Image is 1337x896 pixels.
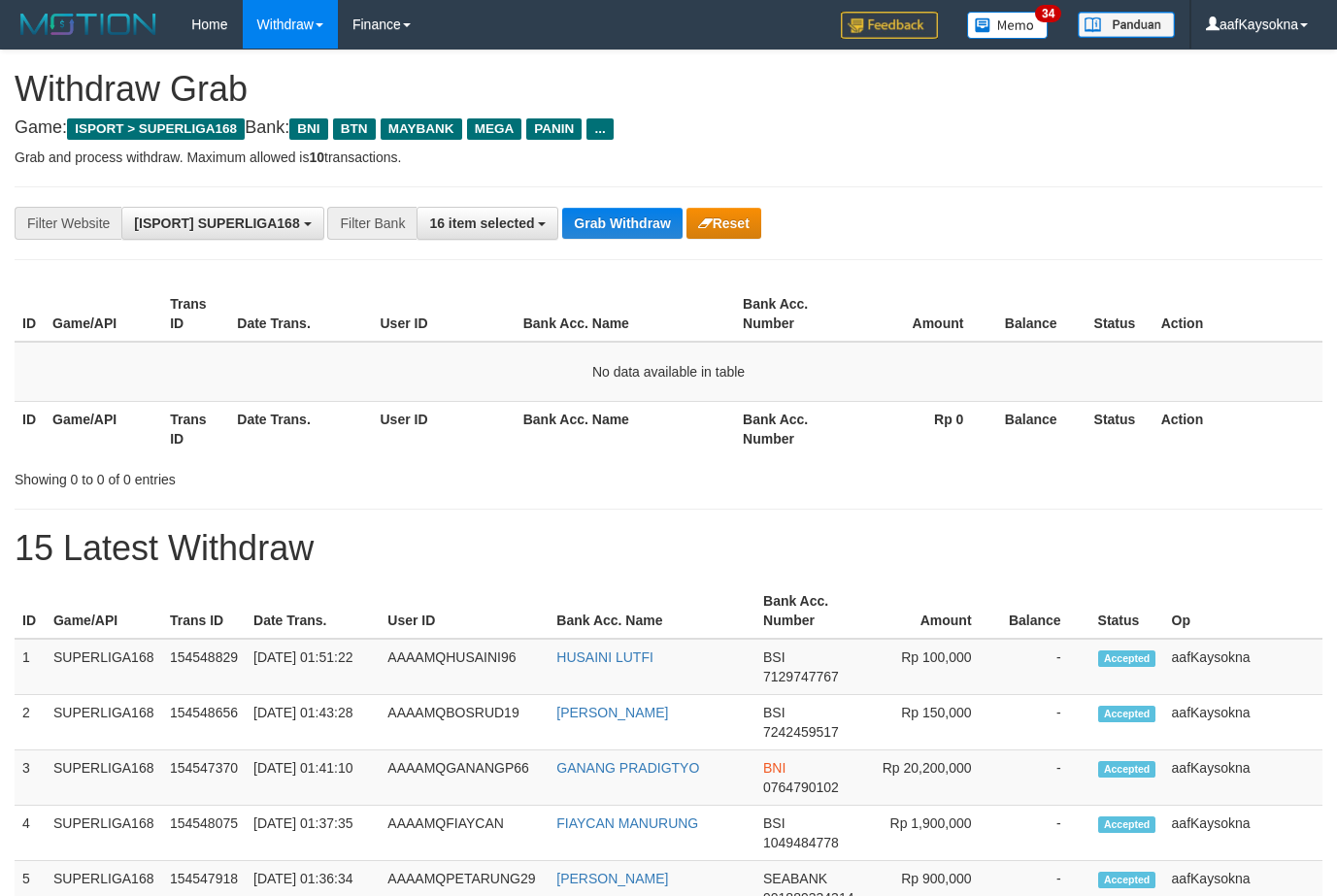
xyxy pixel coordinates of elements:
[735,401,852,456] th: Bank Acc. Number
[162,695,246,750] td: 154548656
[1086,401,1153,456] th: Status
[868,639,1001,695] td: Rp 100,000
[763,649,785,665] span: BSI
[162,806,246,861] td: 154548075
[15,207,121,240] div: Filter Website
[1001,806,1090,861] td: -
[289,118,327,140] span: BNI
[586,118,613,140] span: ...
[15,583,46,639] th: ID
[246,750,380,806] td: [DATE] 01:41:10
[1001,583,1090,639] th: Balance
[549,583,755,639] th: Bank Acc. Name
[417,207,558,240] button: 16 item selected
[1164,639,1322,695] td: aafKaysokna
[15,286,45,342] th: ID
[556,871,668,886] a: [PERSON_NAME]
[1078,12,1175,38] img: panduan.png
[15,148,1322,167] p: Grab and process withdraw. Maximum allowed is transactions.
[763,815,785,831] span: BSI
[1164,583,1322,639] th: Op
[868,806,1001,861] td: Rp 1,900,000
[526,118,582,140] span: PANIN
[1090,583,1164,639] th: Status
[992,286,1086,342] th: Balance
[852,286,992,342] th: Amount
[333,118,376,140] span: BTN
[1098,650,1156,667] span: Accepted
[841,12,938,39] img: Feedback.jpg
[556,649,653,665] a: HUSAINI LUTFI
[45,401,162,456] th: Game/API
[381,118,462,140] span: MAYBANK
[755,583,868,639] th: Bank Acc. Number
[246,806,380,861] td: [DATE] 01:37:35
[516,401,735,456] th: Bank Acc. Name
[516,286,735,342] th: Bank Acc. Name
[380,583,549,639] th: User ID
[1086,286,1153,342] th: Status
[229,401,372,456] th: Date Trans.
[1001,639,1090,695] td: -
[562,208,682,239] button: Grab Withdraw
[15,639,46,695] td: 1
[162,401,229,456] th: Trans ID
[15,342,1322,402] td: No data available in table
[45,286,162,342] th: Game/API
[162,750,246,806] td: 154547370
[373,401,516,456] th: User ID
[373,286,516,342] th: User ID
[1098,706,1156,722] span: Accepted
[46,583,162,639] th: Game/API
[852,401,992,456] th: Rp 0
[380,750,549,806] td: AAAAMQGANANGP66
[229,286,372,342] th: Date Trans.
[1098,816,1156,833] span: Accepted
[763,669,839,684] span: Copy 7129747767 to clipboard
[556,815,698,831] a: FIAYCAN MANURUNG
[1001,695,1090,750] td: -
[1164,695,1322,750] td: aafKaysokna
[46,750,162,806] td: SUPERLIGA168
[162,639,246,695] td: 154548829
[868,750,1001,806] td: Rp 20,200,000
[556,705,668,720] a: [PERSON_NAME]
[1001,750,1090,806] td: -
[1164,750,1322,806] td: aafKaysokna
[246,583,380,639] th: Date Trans.
[67,118,245,140] span: ISPORT > SUPERLIGA168
[246,695,380,750] td: [DATE] 01:43:28
[1098,872,1156,888] span: Accepted
[134,216,299,231] span: [ISPORT] SUPERLIGA168
[15,529,1322,568] h1: 15 Latest Withdraw
[46,695,162,750] td: SUPERLIGA168
[1098,761,1156,778] span: Accepted
[380,639,549,695] td: AAAAMQHUSAINI96
[763,835,839,850] span: Copy 1049484778 to clipboard
[967,12,1049,39] img: Button%20Memo.svg
[992,401,1086,456] th: Balance
[15,462,543,489] div: Showing 0 to 0 of 0 entries
[868,695,1001,750] td: Rp 150,000
[380,695,549,750] td: AAAAMQBOSRUD19
[763,705,785,720] span: BSI
[15,750,46,806] td: 3
[15,401,45,456] th: ID
[763,760,785,776] span: BNI
[735,286,852,342] th: Bank Acc. Number
[686,208,761,239] button: Reset
[15,70,1322,109] h1: Withdraw Grab
[380,806,549,861] td: AAAAMQFIAYCAN
[246,639,380,695] td: [DATE] 01:51:22
[429,216,534,231] span: 16 item selected
[162,286,229,342] th: Trans ID
[467,118,522,140] span: MEGA
[1153,401,1322,456] th: Action
[327,207,417,240] div: Filter Bank
[763,724,839,740] span: Copy 7242459517 to clipboard
[763,871,827,886] span: SEABANK
[868,583,1001,639] th: Amount
[46,806,162,861] td: SUPERLIGA168
[1164,806,1322,861] td: aafKaysokna
[46,639,162,695] td: SUPERLIGA168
